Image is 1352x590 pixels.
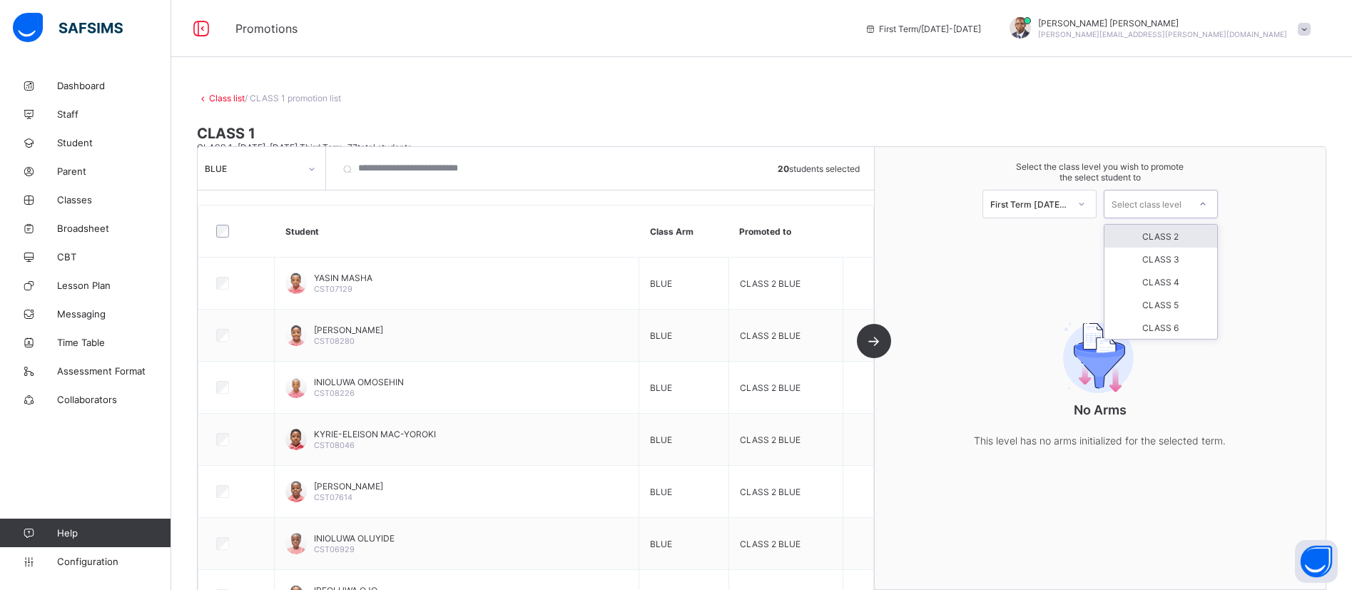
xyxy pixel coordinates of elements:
span: Help [57,527,171,539]
span: Dashboard [57,80,171,91]
img: filter.9c15f445b04ce8b7d5281b41737f44c2.svg [1047,322,1154,393]
span: BLUE [650,278,672,289]
span: [PERSON_NAME] [314,325,383,335]
button: Open asap [1295,540,1338,583]
div: First Term [DATE]-[DATE] [990,199,1069,210]
span: BLUE [650,382,672,393]
span: Parent [57,166,171,177]
p: This level has no arms initialized for the selected term. [957,432,1243,449]
span: Broadsheet [57,223,171,234]
span: Promotions [235,21,843,36]
span: CLASS 2 BLUE [740,382,800,393]
span: CLASS 2 BLUE [740,434,800,445]
span: CLASS 1 • [DATE]-[DATE] Third Term • 77 total students [197,142,412,153]
span: Assessment Format [57,365,171,377]
span: CST06929 [314,544,355,554]
span: / CLASS 1 promotion list [245,93,341,103]
div: CLASS 2 [1104,225,1217,248]
div: BLUE [205,163,300,174]
div: CLASS 4 [1104,270,1217,293]
span: CLASS 2 BLUE [740,539,800,549]
span: Time Table [57,337,171,348]
span: CLASS 1 [197,125,1326,142]
div: Paul-EgieyeMichael [995,17,1318,41]
span: CLASS 2 BLUE [740,330,800,341]
span: INIOLUWA OMOSEHIN [314,377,404,387]
span: BLUE [650,330,672,341]
span: session/term information [865,24,981,34]
span: CST08226 [314,388,355,398]
span: BLUE [650,434,672,445]
th: Promoted to [728,205,843,258]
span: [PERSON_NAME] [PERSON_NAME] [1038,18,1287,29]
span: BLUE [650,539,672,549]
span: students selected [778,163,860,174]
span: Staff [57,108,171,120]
span: YASIN MASHA [314,273,372,283]
span: CLASS 2 BLUE [740,487,800,497]
span: [PERSON_NAME][EMAIL_ADDRESS][PERSON_NAME][DOMAIN_NAME] [1038,30,1287,39]
p: No Arms [957,402,1243,417]
span: Select the class level you wish to promote the select student to [889,161,1311,183]
th: Class Arm [639,205,729,258]
span: CST08046 [314,440,355,450]
div: No Arms [957,283,1243,478]
span: CST07614 [314,492,352,502]
span: Student [57,137,171,148]
b: 20 [778,163,789,174]
span: Collaborators [57,394,171,405]
div: CLASS 3 [1104,248,1217,270]
th: Student [275,205,639,258]
div: CLASS 5 [1104,293,1217,316]
span: CLASS 2 BLUE [740,278,800,289]
span: CBT [57,251,171,263]
img: safsims [13,13,123,43]
span: Messaging [57,308,171,320]
span: CST08280 [314,336,355,346]
span: Lesson Plan [57,280,171,291]
span: Configuration [57,556,171,567]
span: BLUE [650,487,672,497]
span: KYRIE-ELEISON MAC-YOROKI [314,429,436,439]
a: Class list [209,93,245,103]
div: Select class level [1112,190,1181,218]
span: CST07129 [314,284,352,294]
div: CLASS 6 [1104,316,1217,339]
span: Classes [57,194,171,205]
span: [PERSON_NAME] [314,481,383,492]
span: INIOLUWA OLUYIDE [314,533,395,544]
